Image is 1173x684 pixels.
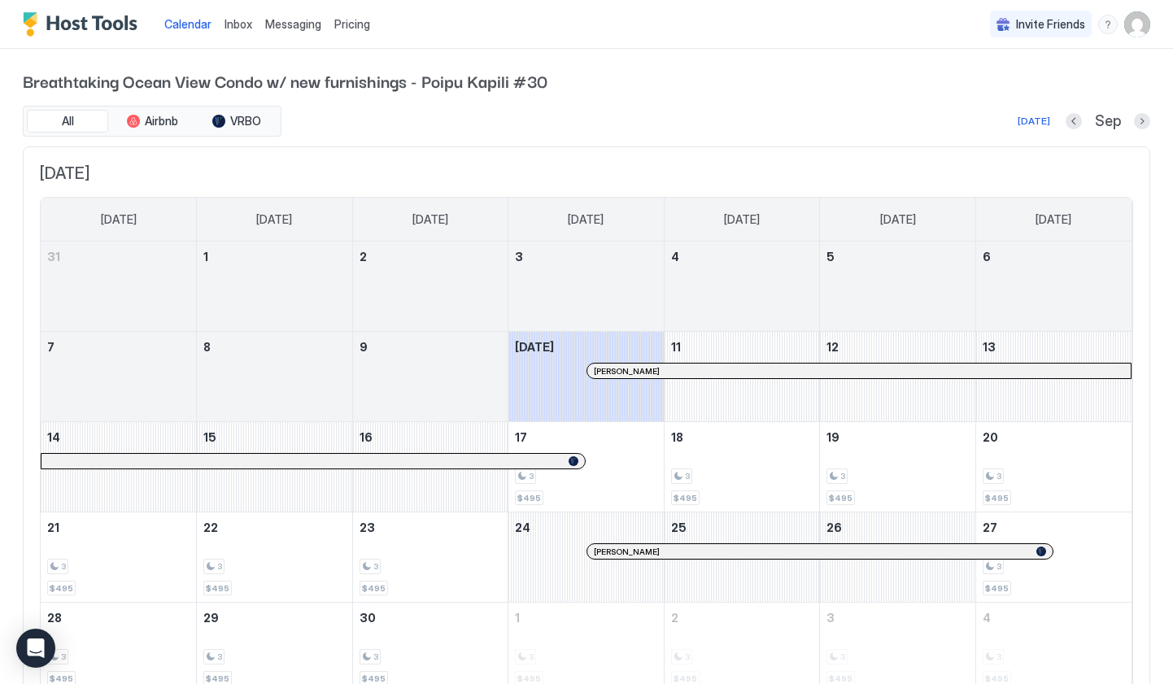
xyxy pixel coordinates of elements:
button: Airbnb [111,110,193,133]
a: September 18, 2025 [665,422,820,452]
a: September 23, 2025 [353,512,508,542]
span: [DATE] [101,212,137,227]
a: September 26, 2025 [820,512,975,542]
td: September 5, 2025 [820,242,976,332]
span: Breathtaking Ocean View Condo w/ new furnishings - Poipu Kapili #30 [23,68,1150,93]
span: 23 [360,521,375,534]
span: 3 [373,651,378,662]
span: $495 [829,493,852,503]
span: 3 [996,561,1001,572]
td: September 13, 2025 [975,332,1132,422]
span: Inbox [225,17,252,31]
span: 3 [685,471,690,481]
span: 4 [671,250,679,264]
td: September 18, 2025 [664,422,820,512]
span: 3 [840,471,845,481]
span: $495 [50,583,73,594]
span: $495 [206,583,229,594]
a: September 5, 2025 [820,242,975,272]
span: 29 [203,611,219,625]
div: tab-group [23,106,281,137]
a: September 29, 2025 [197,603,352,633]
span: [DATE] [256,212,292,227]
td: September 11, 2025 [664,332,820,422]
span: 7 [47,340,55,354]
span: 3 [826,611,835,625]
td: September 22, 2025 [197,512,353,603]
a: September 27, 2025 [976,512,1132,542]
span: 24 [515,521,530,534]
span: 3 [217,561,222,572]
span: 30 [360,611,376,625]
span: 3 [373,561,378,572]
span: [DATE] [40,163,1133,184]
span: 3 [996,471,1001,481]
td: September 3, 2025 [508,242,665,332]
a: Tuesday [396,198,464,242]
span: $495 [517,493,541,503]
a: August 31, 2025 [41,242,196,272]
span: Sep [1095,112,1121,131]
a: Calendar [164,15,211,33]
div: User profile [1124,11,1150,37]
span: 3 [61,561,66,572]
span: $495 [985,493,1009,503]
a: Host Tools Logo [23,12,145,37]
td: September 20, 2025 [975,422,1132,512]
span: Pricing [334,17,370,32]
div: [PERSON_NAME] [594,547,1046,557]
td: September 17, 2025 [508,422,665,512]
td: September 23, 2025 [352,512,508,603]
span: 1 [515,611,520,625]
div: [DATE] [1018,114,1050,129]
button: All [27,110,108,133]
a: September 24, 2025 [508,512,664,542]
a: October 4, 2025 [976,603,1132,633]
span: [DATE] [412,212,448,227]
span: 6 [983,250,991,264]
span: 1 [203,250,208,264]
span: 21 [47,521,59,534]
span: [DATE] [724,212,760,227]
button: [DATE] [1015,111,1053,131]
span: Messaging [265,17,321,31]
a: September 12, 2025 [820,332,975,362]
a: September 17, 2025 [508,422,664,452]
a: Wednesday [552,198,620,242]
a: September 13, 2025 [976,332,1132,362]
span: [DATE] [515,340,554,354]
a: Saturday [1019,198,1088,242]
td: September 26, 2025 [820,512,976,603]
a: September 10, 2025 [508,332,664,362]
a: Inbox [225,15,252,33]
td: September 4, 2025 [664,242,820,332]
span: 11 [671,340,681,354]
div: menu [1098,15,1118,34]
a: September 2, 2025 [353,242,508,272]
td: September 25, 2025 [664,512,820,603]
span: 15 [203,430,216,444]
span: 25 [671,521,687,534]
a: September 8, 2025 [197,332,352,362]
span: 2 [671,611,678,625]
a: September 1, 2025 [197,242,352,272]
span: $495 [206,673,229,684]
a: Friday [864,198,932,242]
span: 28 [47,611,62,625]
span: $495 [362,673,386,684]
a: October 1, 2025 [508,603,664,633]
span: [DATE] [1036,212,1071,227]
div: Open Intercom Messenger [16,629,55,668]
button: VRBO [196,110,277,133]
a: September 16, 2025 [353,422,508,452]
span: 14 [47,430,60,444]
span: [PERSON_NAME] [594,547,660,557]
span: 5 [826,250,835,264]
span: 16 [360,430,373,444]
a: September 7, 2025 [41,332,196,362]
span: Airbnb [145,114,178,129]
div: [PERSON_NAME] [594,366,1124,377]
a: September 3, 2025 [508,242,664,272]
a: September 30, 2025 [353,603,508,633]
